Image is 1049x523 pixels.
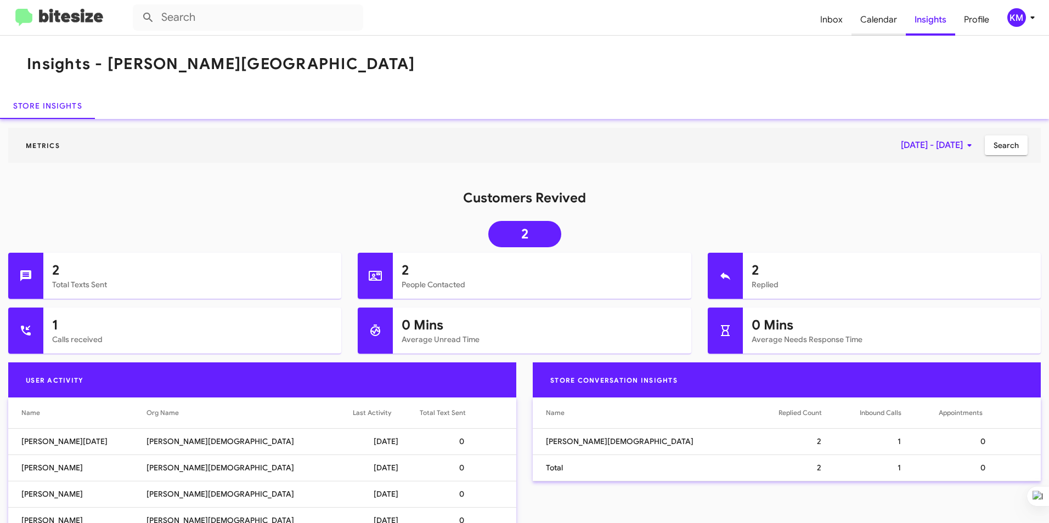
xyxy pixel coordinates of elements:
td: [PERSON_NAME][DATE] [8,428,146,454]
td: 0 [939,428,1041,454]
td: 0 [939,454,1041,481]
div: Replied Count [779,407,822,418]
div: Appointments [939,407,1028,418]
td: [PERSON_NAME] [8,481,146,507]
td: 0 [420,481,516,507]
div: Name [546,407,565,418]
h1: 2 [402,261,682,279]
span: Metrics [17,141,69,150]
button: Search [985,135,1028,155]
h1: Insights - [PERSON_NAME][GEOGRAPHIC_DATA] [27,55,415,73]
a: Calendar [851,4,906,36]
div: Total Text Sent [420,407,466,418]
button: [DATE] - [DATE] [892,135,985,155]
td: [PERSON_NAME][DEMOGRAPHIC_DATA] [533,428,779,454]
a: Profile [955,4,998,36]
input: Search [133,4,363,31]
h1: 0 Mins [752,316,1032,334]
span: [DATE] - [DATE] [901,135,976,155]
td: [PERSON_NAME][DEMOGRAPHIC_DATA] [146,481,352,507]
div: Inbound Calls [860,407,939,418]
div: Name [546,407,779,418]
td: [DATE] [353,428,420,454]
a: Insights [906,4,955,36]
div: Inbound Calls [860,407,901,418]
div: Name [21,407,40,418]
mat-card-subtitle: Total Texts Sent [52,279,332,290]
div: Total Text Sent [420,407,503,418]
div: Org Name [146,407,179,418]
td: [PERSON_NAME] [8,454,146,481]
td: [PERSON_NAME][DEMOGRAPHIC_DATA] [146,454,352,481]
span: User Activity [17,376,92,384]
td: 2 [779,428,860,454]
mat-card-subtitle: People Contacted [402,279,682,290]
div: Appointments [939,407,983,418]
a: Inbox [811,4,851,36]
button: KM [998,8,1037,27]
td: [DATE] [353,454,420,481]
mat-card-subtitle: Calls received [52,334,332,345]
h1: 2 [752,261,1032,279]
td: 0 [420,454,516,481]
mat-card-subtitle: Average Needs Response Time [752,334,1032,345]
span: 2 [521,229,528,240]
td: Total [533,454,779,481]
div: Name [21,407,146,418]
div: Last Activity [353,407,391,418]
h1: 2 [52,261,332,279]
td: 2 [779,454,860,481]
div: Replied Count [779,407,860,418]
td: 1 [860,454,939,481]
div: KM [1007,8,1026,27]
td: [PERSON_NAME][DEMOGRAPHIC_DATA] [146,428,352,454]
td: 0 [420,428,516,454]
h1: 1 [52,316,332,334]
td: 1 [860,428,939,454]
td: [DATE] [353,481,420,507]
div: Last Activity [353,407,420,418]
mat-card-subtitle: Average Unread Time [402,334,682,345]
div: Org Name [146,407,352,418]
span: Store Conversation Insights [542,376,686,384]
span: Search [994,135,1019,155]
mat-card-subtitle: Replied [752,279,1032,290]
h1: 0 Mins [402,316,682,334]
